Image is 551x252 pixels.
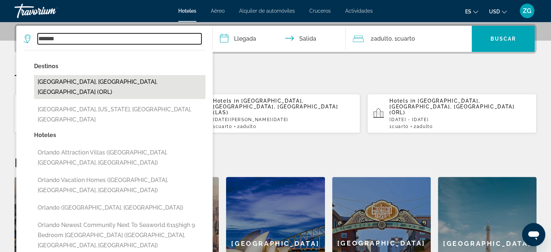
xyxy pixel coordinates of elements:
[465,9,471,15] span: es
[34,146,205,170] button: Orlando Attraction Villas ([GEOGRAPHIC_DATA], [GEOGRAPHIC_DATA], [GEOGRAPHIC_DATA])
[489,6,507,17] button: Change currency
[414,124,433,129] span: 2
[309,8,331,14] a: Cruceros
[389,124,409,129] span: 1
[34,173,205,197] button: Orlando Vacation Homes ([GEOGRAPHIC_DATA], [GEOGRAPHIC_DATA], [GEOGRAPHIC_DATA])
[14,72,537,86] p: Tus búsquedas recientes
[237,124,256,129] span: 2
[240,124,256,129] span: Adulto
[518,3,537,18] button: User Menu
[522,223,545,246] iframe: Button to launch messaging window
[213,117,354,122] p: [DATE][PERSON_NAME][DATE]
[416,124,433,129] span: Adulto
[373,35,392,42] span: Adulto
[34,130,205,140] p: Hoteles
[465,6,478,17] button: Change language
[34,103,205,127] button: [GEOGRAPHIC_DATA], [US_STATE], [GEOGRAPHIC_DATA], [GEOGRAPHIC_DATA]
[34,75,205,99] button: [GEOGRAPHIC_DATA], [GEOGRAPHIC_DATA], [GEOGRAPHIC_DATA] (ORL)
[491,36,516,42] span: Buscar
[489,9,500,15] span: USD
[16,26,535,52] div: Search widget
[367,94,537,133] button: Hotels in [GEOGRAPHIC_DATA], [GEOGRAPHIC_DATA], [GEOGRAPHIC_DATA] (ORL)[DATE] - [DATE]1Cuarto2Adulto
[472,26,535,52] button: Buscar
[345,8,373,14] a: Actividades
[14,94,184,133] button: Hotels in [GEOGRAPHIC_DATA], [GEOGRAPHIC_DATA], [GEOGRAPHIC_DATA] (LAS)[DATE] - [DATE]1Cuarto2Adulto
[14,155,537,170] h2: Destinos destacados
[397,35,415,42] span: Cuarto
[191,94,360,133] button: Hotels in [GEOGRAPHIC_DATA], [GEOGRAPHIC_DATA], [GEOGRAPHIC_DATA] (LAS)[DATE][PERSON_NAME][DATE]1...
[34,61,205,71] p: Destinos
[213,98,239,104] span: Hotels in
[370,34,392,44] span: 2
[389,98,416,104] span: Hotels in
[346,26,472,52] button: Travelers: 2 adults, 0 children
[392,124,409,129] span: Cuarto
[523,7,531,15] span: ZG
[392,34,415,44] span: , 1
[389,98,514,115] span: [GEOGRAPHIC_DATA], [GEOGRAPHIC_DATA], [GEOGRAPHIC_DATA] (ORL)
[34,201,205,215] button: Orlando ([GEOGRAPHIC_DATA], [GEOGRAPHIC_DATA])
[178,8,196,14] a: Hoteles
[213,26,346,52] button: Check in and out dates
[213,124,232,129] span: 1
[211,8,225,14] a: Aéreo
[389,117,531,122] p: [DATE] - [DATE]
[14,1,87,20] a: Travorium
[213,98,338,115] span: [GEOGRAPHIC_DATA], [GEOGRAPHIC_DATA], [GEOGRAPHIC_DATA] (LAS)
[216,124,232,129] span: Cuarto
[239,8,295,14] a: Alquiler de automóviles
